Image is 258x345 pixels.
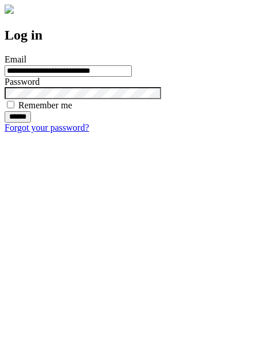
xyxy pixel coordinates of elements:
[5,54,26,64] label: Email
[5,5,14,14] img: logo-4e3dc11c47720685a147b03b5a06dd966a58ff35d612b21f08c02c0306f2b779.png
[5,77,40,87] label: Password
[18,100,72,110] label: Remember me
[5,28,253,43] h2: Log in
[5,123,89,132] a: Forgot your password?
